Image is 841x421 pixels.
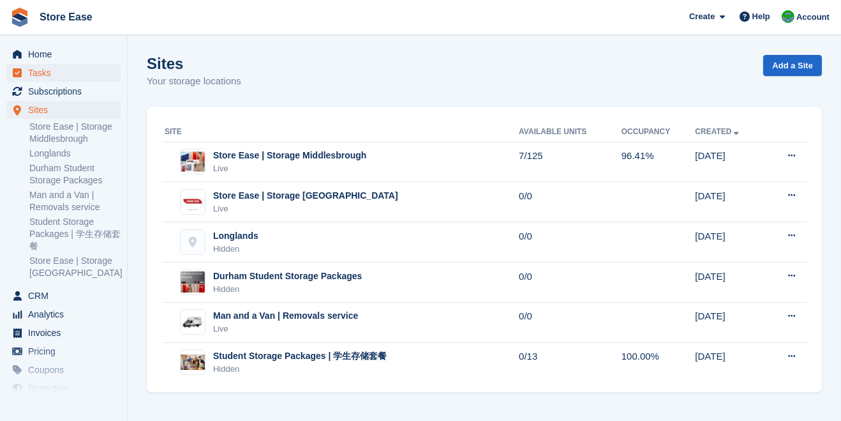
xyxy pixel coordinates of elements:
span: Analytics [28,305,105,323]
div: Store Ease | Storage [GEOGRAPHIC_DATA] [213,189,398,203]
span: Protection [28,379,105,397]
div: Live [213,203,398,215]
td: 96.41% [621,142,696,182]
td: [DATE] [695,302,766,342]
span: Subscriptions [28,82,105,100]
div: Hidden [213,283,362,296]
a: Longlands [29,148,121,160]
span: Tasks [28,64,105,82]
td: 100.00% [621,342,696,382]
a: Add a Site [763,55,822,76]
div: Hidden [213,363,387,376]
span: Account [796,11,830,24]
div: Hidden [213,243,258,256]
img: stora-icon-8386f47178a22dfd0bd8f6a31ec36ba5ce8667c1dd55bd0f319d3a0aa187defe.svg [10,8,29,27]
a: Store Ease [34,6,98,27]
td: [DATE] [695,142,766,182]
a: menu [6,45,121,63]
img: Longlands site image placeholder [181,230,205,254]
h1: Sites [147,55,241,72]
td: 0/0 [519,263,621,303]
td: 0/0 [519,222,621,263]
p: Your storage locations [147,74,241,89]
td: 7/125 [519,142,621,182]
a: menu [6,82,121,100]
div: Store Ease | Storage Middlesbrough [213,149,366,162]
a: Durham Student Storage Packages [29,162,121,187]
img: Image of Man and a Van | Removals service site [181,314,205,331]
img: Image of Store Ease | Storage Darlington site [181,194,205,211]
td: 0/0 [519,182,621,222]
a: menu [6,64,121,82]
td: 0/13 [519,342,621,382]
div: Student Storage Packages | 学生存储套餐 [213,349,387,363]
th: Site [162,122,519,142]
td: [DATE] [695,182,766,222]
img: Image of Durham Student Storage Packages site [181,272,205,292]
th: Available Units [519,122,621,142]
span: Coupons [28,361,105,379]
a: menu [6,361,121,379]
div: Longlands [213,229,258,243]
td: 0/0 [519,302,621,342]
th: Occupancy [621,122,696,142]
span: Create [689,10,715,23]
img: Neal Smitheringale [782,10,794,23]
a: Created [695,127,741,136]
a: Man and a Van | Removals service [29,189,121,213]
a: menu [6,324,121,342]
div: Durham Student Storage Packages [213,270,362,283]
img: Image of Store Ease | Storage Middlesbrough site [181,151,205,172]
td: [DATE] [695,263,766,303]
td: [DATE] [695,222,766,263]
div: Live [213,162,366,175]
div: Man and a Van | Removals service [213,309,358,323]
a: menu [6,287,121,305]
td: [DATE] [695,342,766,382]
a: Store Ease | Storage Middlesbrough [29,121,121,145]
span: Sites [28,101,105,119]
a: Store Ease | Storage [GEOGRAPHIC_DATA] [29,255,121,279]
a: Student Storage Packages | 学生存储套餐 [29,216,121,252]
span: Invoices [28,324,105,342]
div: Live [213,323,358,335]
a: menu [6,101,121,119]
img: Image of Student Storage Packages | 学生存储套餐 site [181,355,205,370]
a: menu [6,305,121,323]
span: Home [28,45,105,63]
span: Help [752,10,770,23]
a: menu [6,379,121,397]
a: menu [6,342,121,360]
span: Pricing [28,342,105,360]
span: CRM [28,287,105,305]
